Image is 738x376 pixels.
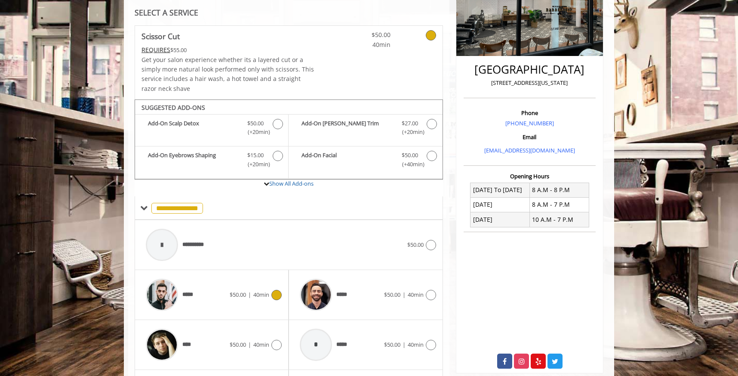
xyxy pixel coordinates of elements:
span: This service needs some Advance to be paid before we block your appointment [141,46,170,54]
span: $50.00 [384,341,400,348]
span: $50.00 [402,151,418,160]
span: $15.00 [247,151,264,160]
span: (+40min ) [397,160,422,169]
h3: Phone [466,110,593,116]
span: 40min [253,341,269,348]
span: (+20min ) [243,160,268,169]
span: | [403,341,406,348]
label: Add-On Beard Trim [293,119,438,139]
span: (+20min ) [243,127,268,137]
span: | [248,341,251,348]
label: Add-On Scalp Detox [139,119,284,139]
span: | [248,291,251,298]
span: $50.00 [407,241,424,249]
b: SUGGESTED ADD-ONS [141,103,205,112]
td: 8 A.M - 8 P.M [529,183,589,197]
p: [STREET_ADDRESS][US_STATE] [466,78,593,87]
b: Add-On Scalp Detox [148,119,239,137]
b: Add-On [PERSON_NAME] Trim [301,119,393,137]
span: $50.00 [340,30,391,40]
b: Add-On Facial [301,151,393,169]
div: Scissor Cut Add-onS [135,99,443,180]
span: $27.00 [402,119,418,128]
span: 40min [408,341,424,348]
span: 40min [340,40,391,50]
td: [DATE] [470,212,530,227]
b: Scissor Cut [141,30,180,42]
td: 8 A.M - 7 P.M [529,197,589,212]
span: $50.00 [384,291,400,298]
h3: Opening Hours [464,173,596,179]
h2: [GEOGRAPHIC_DATA] [466,63,593,76]
span: 40min [408,291,424,298]
label: Add-On Eyebrows Shaping [139,151,284,171]
span: $50.00 [230,341,246,348]
span: $50.00 [247,119,264,128]
a: [EMAIL_ADDRESS][DOMAIN_NAME] [484,146,575,154]
span: | [403,291,406,298]
td: [DATE] [470,197,530,212]
p: Get your salon experience whether its a layered cut or a simply more natural look performed only ... [141,55,314,94]
div: $55.00 [141,45,314,55]
div: SELECT A SERVICE [135,9,443,17]
td: 10 A.M - 7 P.M [529,212,589,227]
label: Add-On Facial [293,151,438,171]
span: (+20min ) [397,127,422,137]
span: 40min [253,291,269,298]
a: [PHONE_NUMBER] [505,119,554,127]
h3: Email [466,134,593,140]
a: Show All Add-ons [269,180,314,187]
td: [DATE] To [DATE] [470,183,530,197]
span: $50.00 [230,291,246,298]
b: Add-On Eyebrows Shaping [148,151,239,169]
